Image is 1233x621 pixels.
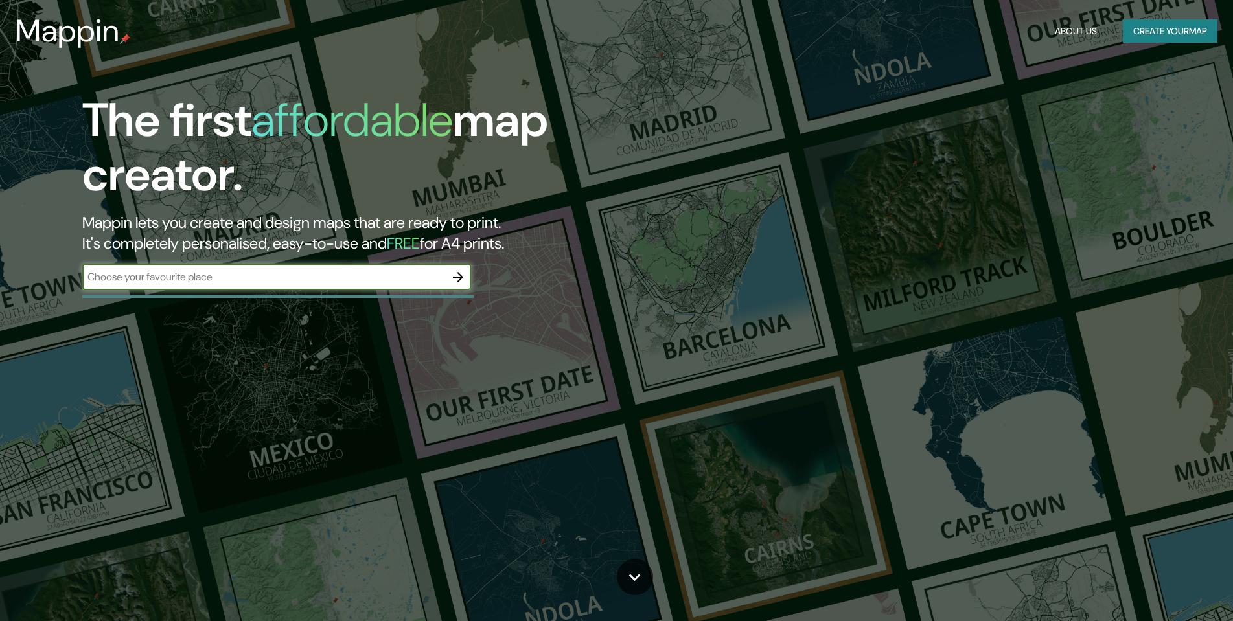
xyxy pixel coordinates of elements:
h2: Mappin lets you create and design maps that are ready to print. It's completely personalised, eas... [82,212,699,254]
img: mappin-pin [120,34,130,44]
h1: The first map creator. [82,93,699,212]
button: About Us [1050,19,1102,43]
h5: FREE [387,233,420,253]
h3: Mappin [16,13,120,49]
input: Choose your favourite place [82,269,445,284]
h1: affordable [251,90,453,150]
button: Create yourmap [1123,19,1217,43]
